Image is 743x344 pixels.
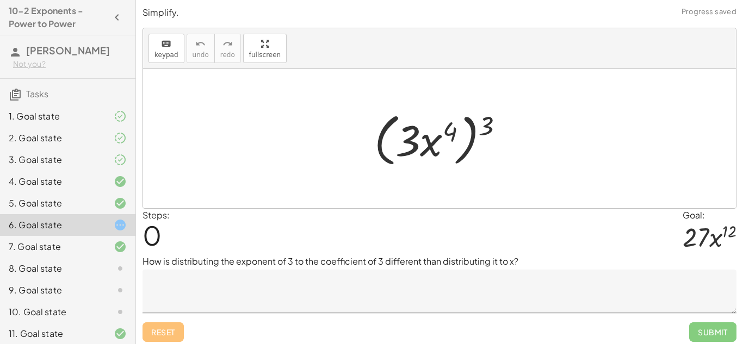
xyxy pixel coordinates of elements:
i: Task finished and part of it marked as correct. [114,153,127,166]
span: [PERSON_NAME] [26,44,110,57]
div: 9. Goal state [9,284,96,297]
i: Task finished and part of it marked as correct. [114,110,127,123]
div: 2. Goal state [9,132,96,145]
i: Task finished and part of it marked as correct. [114,132,127,145]
div: 11. Goal state [9,327,96,340]
i: Task finished and correct. [114,240,127,253]
h4: 10-2 Exponents - Power to Power [9,4,107,30]
i: undo [195,37,206,51]
button: redoredo [214,34,241,63]
i: Task not started. [114,305,127,318]
i: redo [222,37,233,51]
button: keyboardkeypad [148,34,184,63]
span: Tasks [26,88,48,99]
div: 7. Goal state [9,240,96,253]
span: fullscreen [249,51,281,59]
i: Task not started. [114,284,127,297]
i: Task finished and correct. [114,175,127,188]
div: 4. Goal state [9,175,96,188]
div: 10. Goal state [9,305,96,318]
label: Steps: [143,209,170,221]
i: Task not started. [114,262,127,275]
span: keypad [154,51,178,59]
i: keyboard [161,37,171,51]
span: redo [220,51,235,59]
p: How is distributing the exponent of 3 to the coefficient of 3 different than distributing it to x? [143,255,736,268]
div: Goal: [683,209,736,222]
span: Progress saved [682,7,736,17]
p: Simplify. [143,7,736,19]
div: 1. Goal state [9,110,96,123]
div: Not you? [13,59,127,70]
i: Task started. [114,218,127,232]
div: 3. Goal state [9,153,96,166]
i: Task finished and correct. [114,197,127,210]
div: 5. Goal state [9,197,96,210]
span: 0 [143,218,162,252]
button: undoundo [187,34,215,63]
button: fullscreen [243,34,287,63]
span: undo [193,51,209,59]
i: Task finished and correct. [114,327,127,340]
div: 6. Goal state [9,218,96,232]
div: 8. Goal state [9,262,96,275]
